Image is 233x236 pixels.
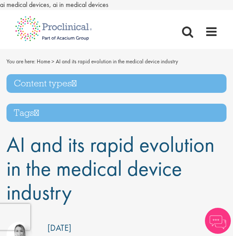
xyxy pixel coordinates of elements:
[6,58,35,65] span: You are here:
[37,58,50,65] a: breadcrumb link
[6,104,227,122] h3: Tags
[9,10,99,47] img: logo
[205,208,231,234] img: Chatbot
[48,222,71,234] div: [DATE]
[56,58,178,65] span: AI and its rapid evolution in the medical device industry
[6,131,214,206] span: AI and its rapid evolution in the medical device industry
[51,58,54,65] span: >
[6,74,227,93] h3: Content types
